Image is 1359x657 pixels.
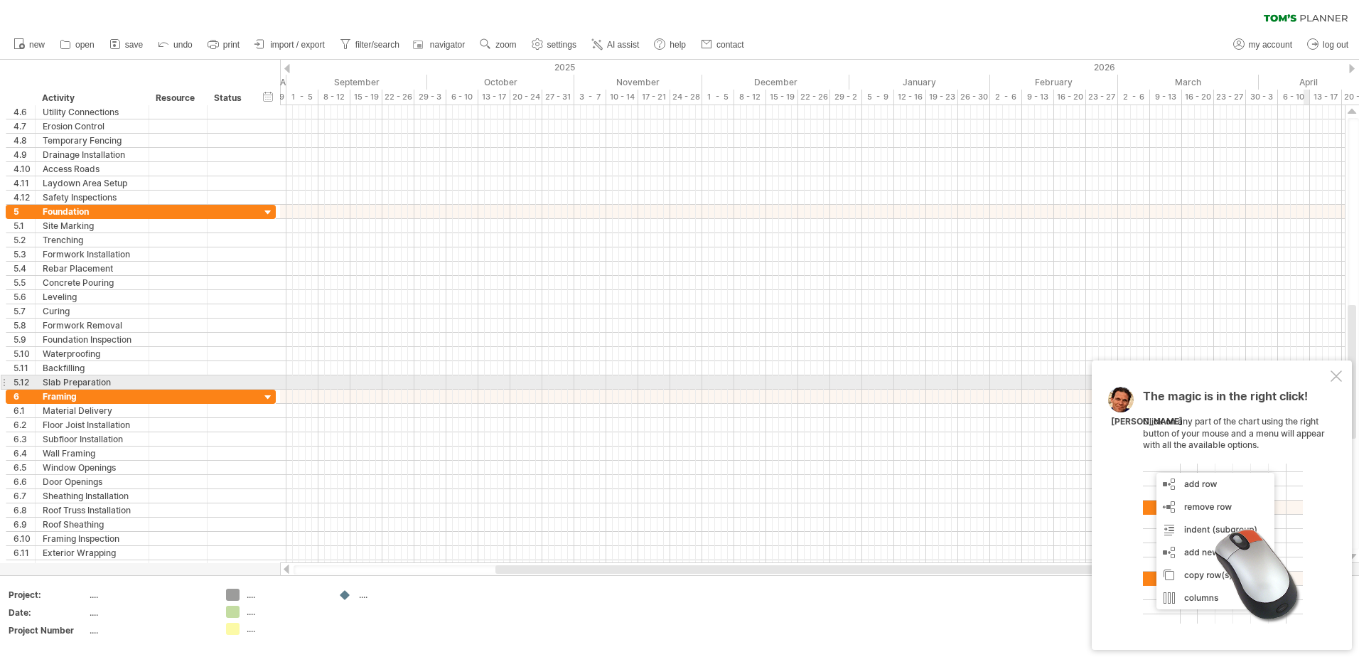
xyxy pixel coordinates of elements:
div: Drainage Installation [43,148,141,161]
div: 4.7 [14,119,35,133]
div: Framing [43,390,141,403]
div: Roof Sheathing [43,518,141,531]
div: 4.12 [14,191,35,204]
div: Sheathing Installation [43,489,141,503]
div: 30 - 3 [1246,90,1278,105]
div: Window Openings [43,461,141,474]
div: 29 - 3 [414,90,446,105]
div: 23 - 27 [1214,90,1246,105]
div: 22 - 26 [798,90,830,105]
div: Waterproofing [43,347,141,360]
span: zoom [495,40,516,50]
div: 5.7 [14,304,35,318]
div: Formwork Installation [43,247,141,261]
div: Foundation Inspection [43,333,141,346]
div: 13 - 17 [478,90,510,105]
div: Project Number [9,624,87,636]
div: 4.6 [14,105,35,119]
div: 9 - 13 [1022,90,1054,105]
span: undo [173,40,193,50]
div: Site Marking [43,219,141,233]
span: help [670,40,686,50]
div: Foundation [43,205,141,218]
div: December 2025 [702,75,849,90]
span: new [29,40,45,50]
span: navigator [430,40,465,50]
div: 23 - 27 [1086,90,1118,105]
div: 6.9 [14,518,35,531]
a: zoom [476,36,520,54]
div: Temporary Fencing [43,134,141,147]
div: Curing [43,304,141,318]
div: 5 - 9 [862,90,894,105]
div: October 2025 [427,75,574,90]
div: 27 - 31 [542,90,574,105]
div: 8 - 12 [734,90,766,105]
div: February 2026 [990,75,1118,90]
div: 24 - 28 [670,90,702,105]
div: 15 - 19 [350,90,382,105]
div: 2 - 6 [990,90,1022,105]
div: 6.2 [14,418,35,432]
div: 16 - 20 [1054,90,1086,105]
div: Backfilling [43,361,141,375]
div: 29 - 2 [830,90,862,105]
div: .... [90,624,209,636]
span: open [75,40,95,50]
div: 6 [14,390,35,403]
div: 6.7 [14,489,35,503]
div: 6.12 [14,560,35,574]
div: .... [247,606,324,618]
span: log out [1323,40,1348,50]
div: 5.4 [14,262,35,275]
span: settings [547,40,576,50]
div: 9 - 13 [1150,90,1182,105]
a: new [10,36,49,54]
div: 10 - 14 [606,90,638,105]
div: Material Delivery [43,404,141,417]
a: filter/search [336,36,404,54]
span: contact [716,40,744,50]
div: 6.4 [14,447,35,460]
div: Status [214,91,245,105]
span: filter/search [355,40,399,50]
div: Slab Preparation [43,375,141,389]
div: 12 - 16 [894,90,926,105]
span: my account [1249,40,1292,50]
div: 5.11 [14,361,35,375]
div: 17 - 21 [638,90,670,105]
a: navigator [411,36,469,54]
div: 5 [14,205,35,218]
div: Erosion Control [43,119,141,133]
div: 16 - 20 [1182,90,1214,105]
div: 5.2 [14,233,35,247]
a: save [106,36,147,54]
span: print [223,40,240,50]
div: 6.3 [14,432,35,446]
div: 1 - 5 [286,90,318,105]
div: [PERSON_NAME] [1111,416,1183,428]
span: The magic is in the right click! [1143,389,1308,410]
div: Framing Inspection [43,532,141,545]
div: Roof Truss Installation [43,503,141,517]
div: Wall Framing [43,447,141,460]
a: open [56,36,99,54]
div: 2 - 6 [1118,90,1150,105]
div: November 2025 [574,75,702,90]
div: Date: [9,607,87,619]
div: 13 - 17 [1310,90,1342,105]
div: 5.1 [14,219,35,233]
div: 6.11 [14,546,35,560]
div: 15 - 19 [766,90,798,105]
div: Safety Inspections [43,191,141,204]
div: 4.9 [14,148,35,161]
div: Leveling [43,290,141,304]
div: Access Roads [43,162,141,176]
div: 5.8 [14,319,35,332]
div: 6.6 [14,475,35,488]
a: import / export [251,36,329,54]
span: save [125,40,143,50]
div: Rebar Placement [43,262,141,275]
a: help [650,36,690,54]
div: Click on any part of the chart using the right button of your mouse and a menu will appear with a... [1143,390,1328,624]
